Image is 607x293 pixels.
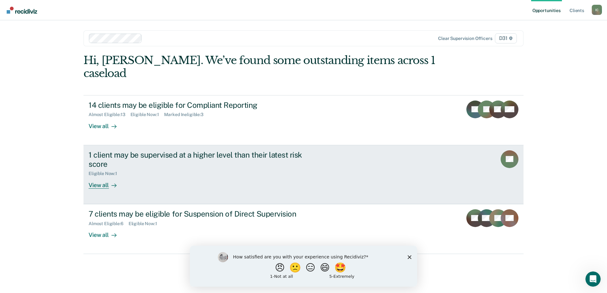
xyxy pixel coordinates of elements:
div: Eligible Now : 1 [130,112,164,117]
button: Profile dropdown button [592,5,602,15]
div: Eligible Now : 1 [129,221,162,226]
div: Almost Eligible : 6 [89,221,129,226]
img: Recidiviz [7,7,37,14]
div: Eligible Now : 1 [89,171,122,176]
div: View all [89,117,124,130]
div: Almost Eligible : 13 [89,112,130,117]
span: D31 [495,33,517,43]
div: I C [592,5,602,15]
a: 7 clients may be eligible for Suspension of Direct SupervisionAlmost Eligible:6Eligible Now:1View... [83,204,524,254]
iframe: Survey by Kim from Recidiviz [190,246,417,287]
div: Marked Ineligible : 3 [164,112,209,117]
div: 1 client may be supervised at a higher level than their latest risk score [89,150,311,169]
iframe: Intercom live chat [585,271,601,287]
a: 14 clients may be eligible for Compliant ReportingAlmost Eligible:13Eligible Now:1Marked Ineligib... [83,95,524,145]
div: Hi, [PERSON_NAME]. We’ve found some outstanding items across 1 caseload [83,54,436,80]
div: 7 clients may be eligible for Suspension of Direct Supervision [89,209,311,218]
div: 14 clients may be eligible for Compliant Reporting [89,101,311,110]
div: Clear supervision officers [438,36,492,41]
div: View all [89,226,124,238]
div: View all [89,176,124,189]
a: 1 client may be supervised at a higher level than their latest risk scoreEligible Now:1View all [83,145,524,204]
